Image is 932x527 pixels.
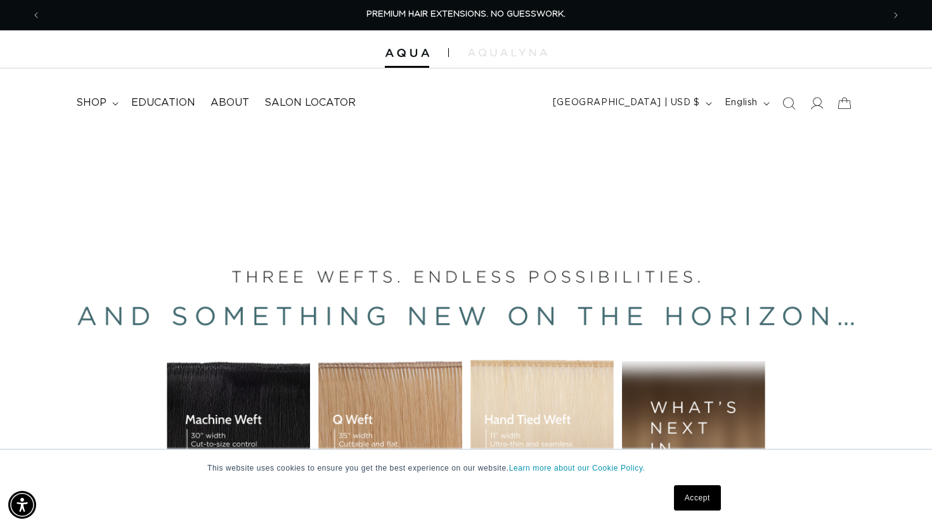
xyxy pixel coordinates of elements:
p: This website uses cookies to ensure you get the best experience on our website. [207,462,725,474]
span: shop [76,96,107,110]
button: English [717,91,775,115]
span: English [725,96,758,110]
a: Salon Locator [257,89,363,117]
a: Education [124,89,203,117]
span: Education [131,96,195,110]
span: [GEOGRAPHIC_DATA] | USD $ [553,96,700,110]
button: Next announcement [882,3,910,27]
span: Salon Locator [264,96,356,110]
span: PREMIUM HAIR EXTENSIONS. NO GUESSWORK. [366,10,566,18]
a: Accept [674,485,721,511]
button: Previous announcement [22,3,50,27]
summary: shop [68,89,124,117]
a: About [203,89,257,117]
a: Learn more about our Cookie Policy. [509,464,645,473]
img: aqualyna.com [468,49,547,56]
button: [GEOGRAPHIC_DATA] | USD $ [545,91,717,115]
img: Aqua Hair Extensions [385,49,429,58]
span: About [210,96,249,110]
summary: Search [775,89,803,117]
div: Accessibility Menu [8,491,36,519]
